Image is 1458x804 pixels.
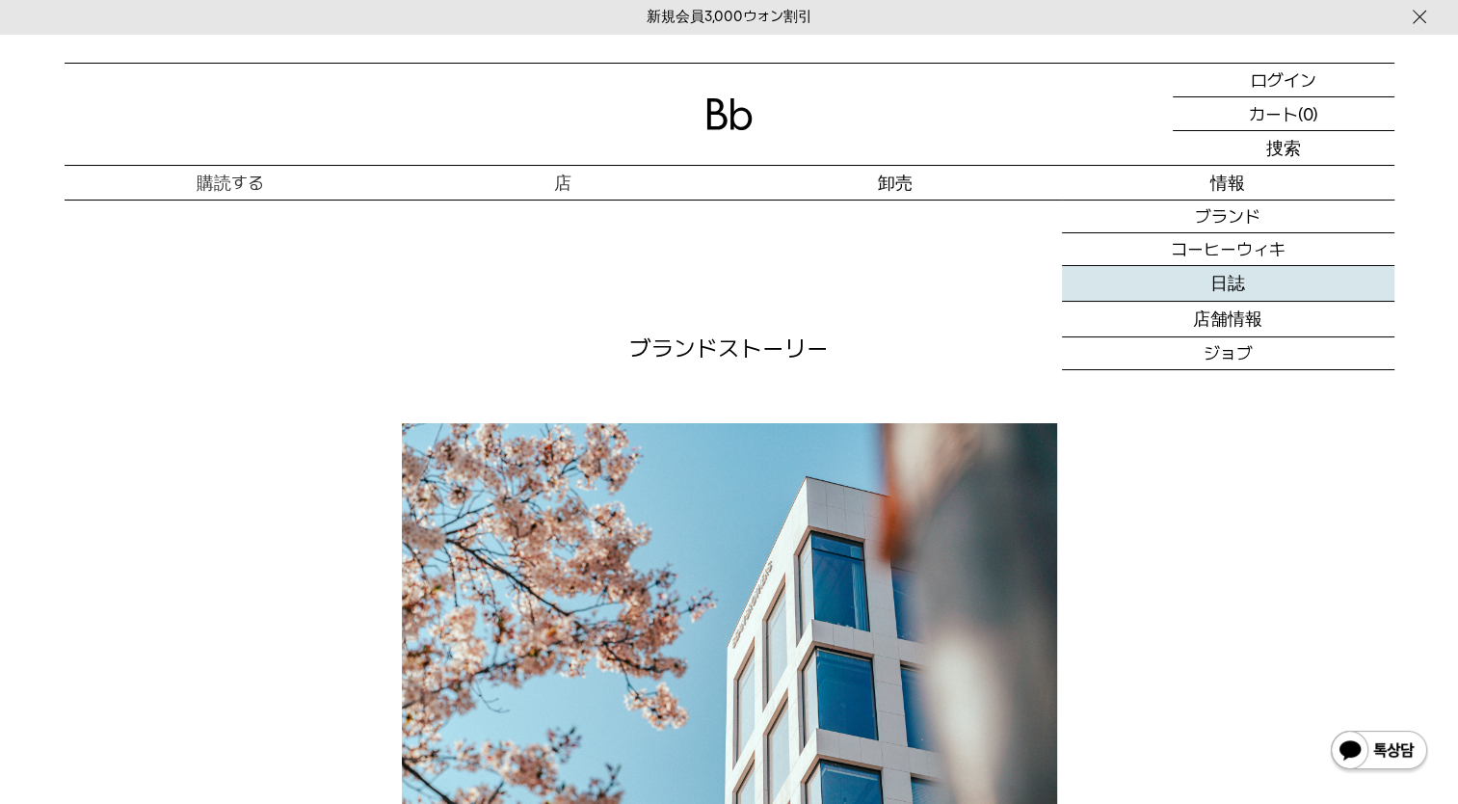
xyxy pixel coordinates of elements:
[729,166,1062,200] p: 卸売
[1062,233,1394,266] a: コーヒーウィキ
[1249,97,1298,130] p: カート
[1062,266,1394,302] a: 日誌
[647,8,812,26] a: 新規会員3,000ウォン割引
[1173,97,1394,131] a: カート (0)
[1173,64,1394,97] a: ログイン
[1251,64,1316,96] p: ログイン
[1266,131,1301,165] p: 捜索
[1062,302,1394,337] a: 店舗情報
[402,333,1057,365] p: ブランドストーリー
[1062,166,1394,200] p: 情報
[1062,337,1394,370] a: ジョブ
[397,166,729,200] a: 店
[65,166,397,200] a: 購読する
[1298,97,1318,130] p: (0)
[1329,729,1429,775] img: 카카오톡 채널 1:1 채팅 버튼
[706,98,753,130] img: ロゴ
[1062,201,1394,233] a: ブランド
